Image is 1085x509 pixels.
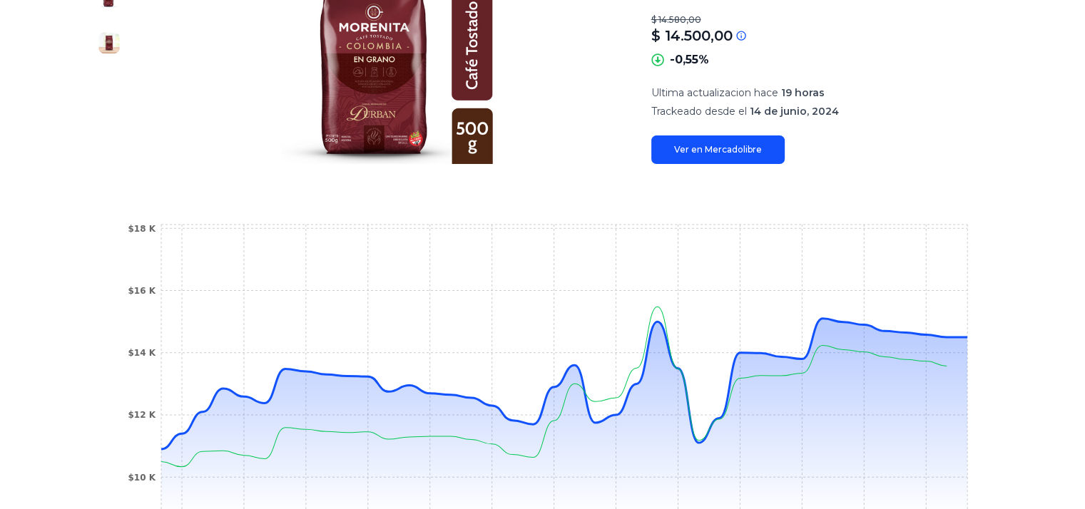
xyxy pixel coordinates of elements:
[670,51,709,68] p: -0,55%
[651,135,785,164] a: Ver en Mercadolibre
[651,86,778,99] span: Ultima actualizacion hace
[128,286,156,296] tspan: $16 K
[128,348,156,358] tspan: $14 K
[98,31,121,54] img: Morenita Cafe En Granos Tostado Colombia X 500 Gr
[651,105,747,118] span: Trackeado desde el
[128,472,156,482] tspan: $10 K
[128,223,156,233] tspan: $18 K
[651,14,999,26] p: $ 14.580,00
[781,86,825,99] span: 19 horas
[128,410,156,420] tspan: $12 K
[651,26,733,46] p: $ 14.500,00
[750,105,839,118] span: 14 de junio, 2024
